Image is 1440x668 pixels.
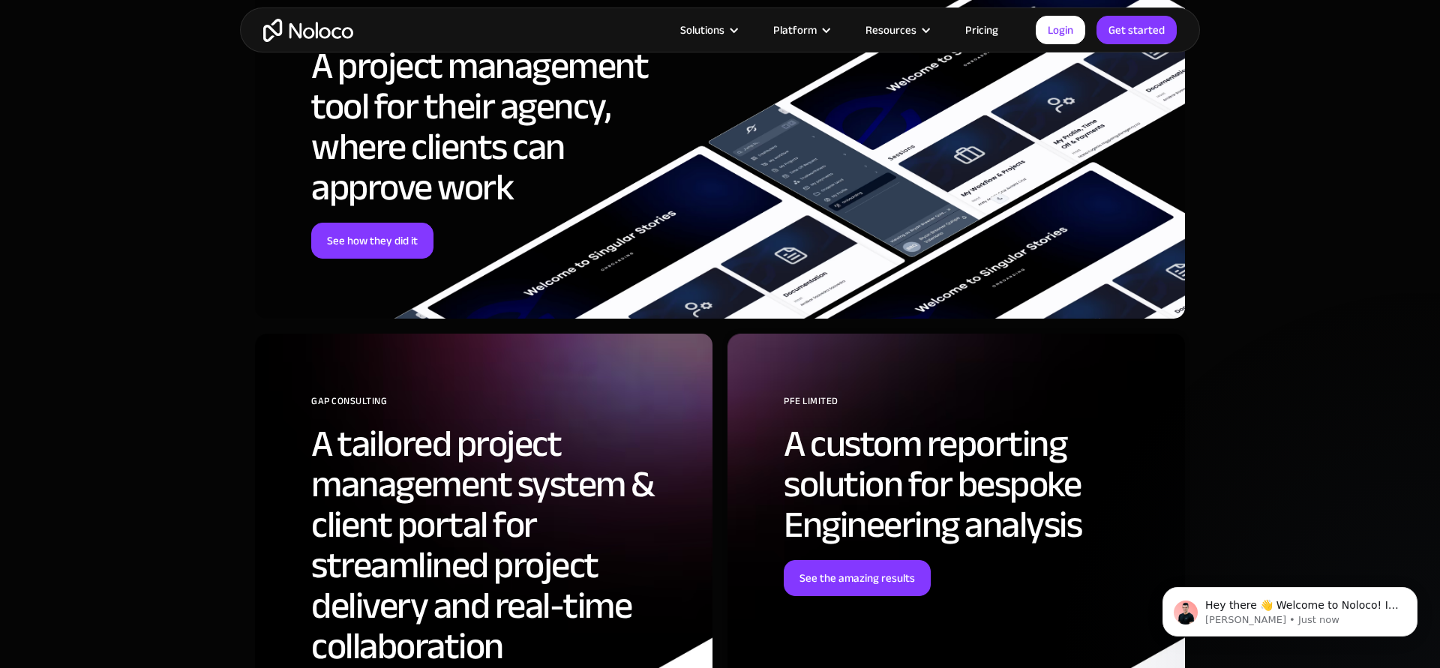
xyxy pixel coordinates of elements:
[946,20,1017,40] a: Pricing
[1096,16,1177,44] a: Get started
[311,390,690,424] div: GAP Consulting
[847,20,946,40] div: Resources
[311,223,433,259] a: See how they did it
[661,20,754,40] div: Solutions
[680,20,724,40] div: Solutions
[773,20,817,40] div: Platform
[754,20,847,40] div: Platform
[1036,16,1085,44] a: Login
[1140,556,1440,661] iframe: Intercom notifications message
[784,560,931,596] a: See the amazing results
[263,19,353,42] a: home
[865,20,916,40] div: Resources
[311,46,690,208] h2: A project management tool for their agency, where clients can approve work
[784,390,1162,424] div: PFE Limited
[784,424,1162,545] h2: A custom reporting solution for bespoke Engineering analysis
[311,424,690,667] h2: A tailored project management system & client portal for streamlined project delivery and real-ti...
